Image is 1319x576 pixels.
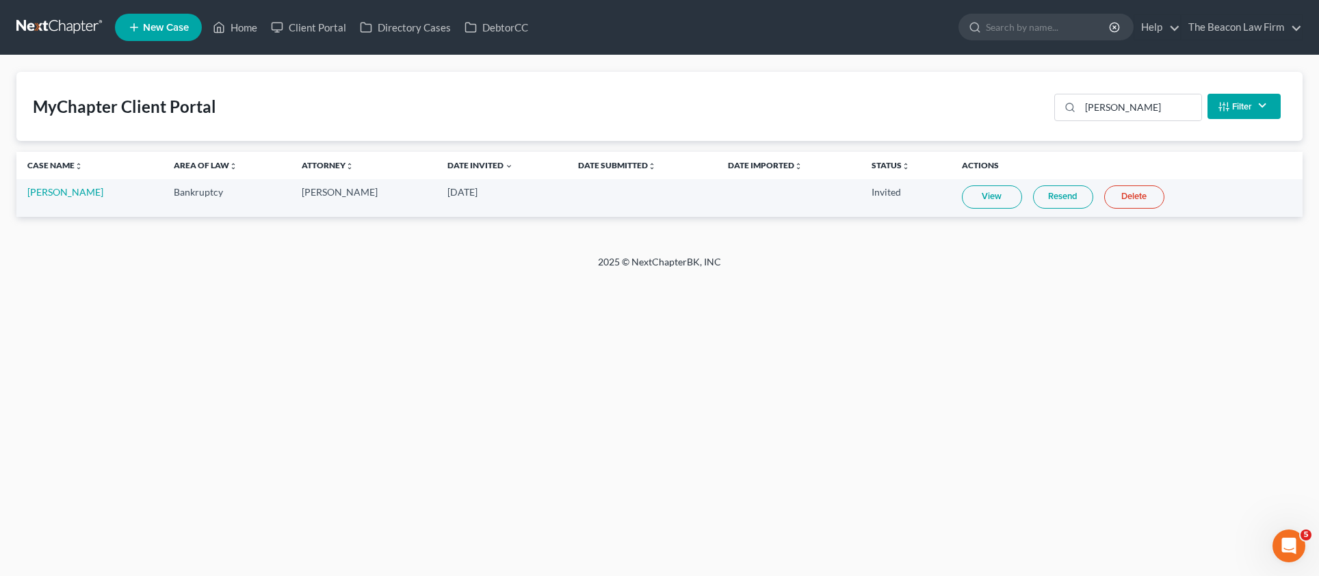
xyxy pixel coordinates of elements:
[27,160,83,170] a: Case Nameunfold_more
[1181,15,1302,40] a: The Beacon Law Firm
[75,162,83,170] i: unfold_more
[1207,94,1281,119] button: Filter
[1134,15,1180,40] a: Help
[302,160,354,170] a: Attorneyunfold_more
[505,162,513,170] i: expand_more
[291,179,437,217] td: [PERSON_NAME]
[447,160,513,170] a: Date Invited expand_more
[728,160,802,170] a: Date Importedunfold_more
[353,15,458,40] a: Directory Cases
[264,15,353,40] a: Client Portal
[902,162,910,170] i: unfold_more
[1080,94,1201,120] input: Search...
[229,162,237,170] i: unfold_more
[163,179,291,217] td: Bankruptcy
[794,162,802,170] i: unfold_more
[458,15,535,40] a: DebtorCC
[345,162,354,170] i: unfold_more
[951,152,1303,179] th: Actions
[270,255,1049,280] div: 2025 © NextChapterBK, INC
[986,14,1111,40] input: Search by name...
[578,160,656,170] a: Date Submittedunfold_more
[872,160,910,170] a: Statusunfold_more
[1272,529,1305,562] iframe: Intercom live chat
[447,186,478,198] span: [DATE]
[962,185,1022,209] a: View
[648,162,656,170] i: unfold_more
[33,96,216,118] div: MyChapter Client Portal
[206,15,264,40] a: Home
[27,186,103,198] a: [PERSON_NAME]
[1301,529,1311,540] span: 5
[1033,185,1093,209] a: Resend
[143,23,189,33] span: New Case
[174,160,237,170] a: Area of Lawunfold_more
[861,179,951,217] td: Invited
[1104,185,1164,209] a: Delete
